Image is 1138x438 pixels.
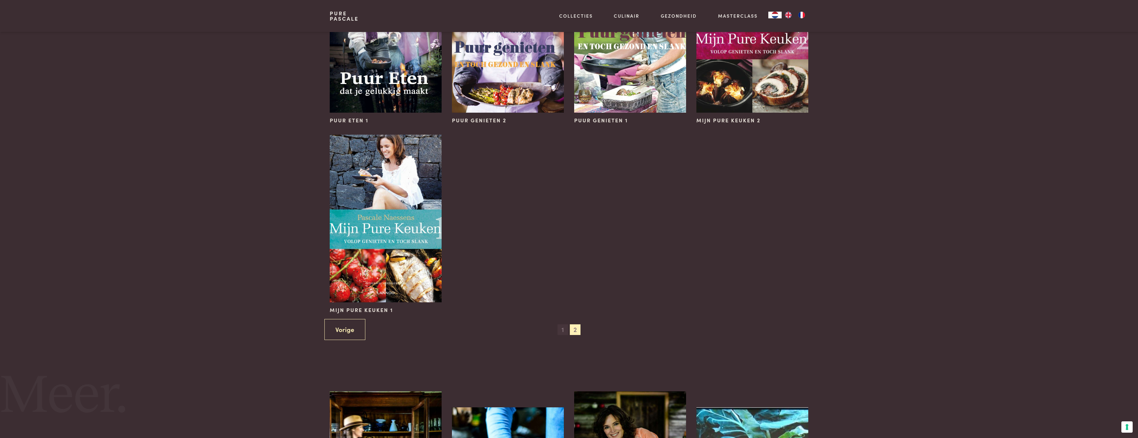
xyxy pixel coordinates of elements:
aside: Language selected: Nederlands [768,12,808,18]
span: Mijn Pure Keuken 2 [696,116,761,124]
a: Gezondheid [661,12,697,19]
div: Language [768,12,782,18]
a: Vorige [324,319,365,340]
span: Puur Eten 1 [330,116,368,124]
a: Collecties [559,12,593,19]
a: EN [782,12,795,18]
a: FR [795,12,808,18]
a: Culinair [614,12,639,19]
a: Masterclass [718,12,758,19]
button: Uw voorkeuren voor toestemming voor trackingtechnologieën [1121,421,1133,433]
span: Puur Genieten 2 [452,116,507,124]
a: NL [768,12,782,18]
a: PurePascale [330,11,359,21]
a: Mijn Pure Keuken 1 Mijn Pure Keuken 1 [330,135,441,314]
img: Mijn Pure Keuken 1 [330,135,441,302]
span: 2 [570,324,580,335]
span: Puur Genieten 1 [574,116,628,124]
span: 1 [558,324,568,335]
ul: Language list [782,12,808,18]
span: Mijn Pure Keuken 1 [330,306,393,314]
